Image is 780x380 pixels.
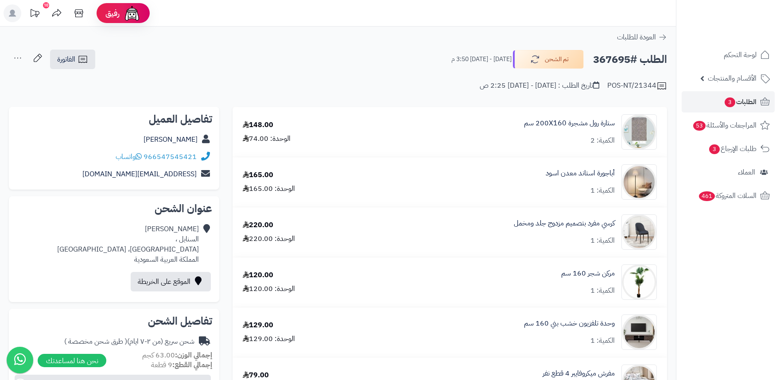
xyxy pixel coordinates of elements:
[622,314,656,350] img: 1750492780-220601011456-90x90.jpg
[131,272,211,291] a: الموقع على الخريطة
[622,164,656,200] img: 1744208595-1-90x90.jpg
[50,50,95,69] a: الفاتورة
[698,190,757,202] span: السلات المتروكة
[243,120,273,130] div: 148.00
[142,350,212,361] small: 63.00 كجم
[243,134,291,144] div: الوحدة: 74.00
[243,170,273,180] div: 165.00
[144,151,197,162] a: 966547545421
[243,284,295,294] div: الوحدة: 120.00
[16,203,212,214] h2: عنوان الشحن
[480,81,599,91] div: تاريخ الطلب : [DATE] - [DATE] 2:25 ص
[724,49,757,61] span: لوحة التحكم
[590,286,615,296] div: الكمية: 1
[151,360,212,370] small: 9 قطعة
[451,55,512,64] small: [DATE] - [DATE] 3:50 م
[243,234,295,244] div: الوحدة: 220.00
[243,220,273,230] div: 220.00
[607,81,667,91] div: POS-NT/21344
[243,334,295,344] div: الوحدة: 129.00
[682,138,775,159] a: طلبات الإرجاع3
[524,318,615,329] a: وحدة تلفزيون خشب بني 160 سم
[82,169,197,179] a: [EMAIL_ADDRESS][DOMAIN_NAME]
[617,32,667,43] a: العودة للطلبات
[175,350,212,361] strong: إجمالي الوزن:
[708,72,757,85] span: الأقسام والمنتجات
[708,143,757,155] span: طلبات الإرجاع
[682,185,775,206] a: السلات المتروكة461
[709,144,720,154] span: 3
[514,218,615,229] a: كرسي مفرد بتصميم مزدوج جلد ومخمل
[682,162,775,183] a: العملاء
[590,136,615,146] div: الكمية: 2
[172,360,212,370] strong: إجمالي القطع:
[64,337,194,347] div: شحن سريع (من ٢-٧ ايام)
[682,115,775,136] a: المراجعات والأسئلة53
[105,8,120,19] span: رفيق
[682,44,775,66] a: لوحة التحكم
[622,114,656,150] img: 1705506808-220214010057220214010062220214010067-90x90.jpg
[123,4,141,22] img: ai-face.png
[524,118,615,128] a: ستارة رول مشجرة 200X160 سم
[590,336,615,346] div: الكمية: 1
[693,121,706,131] span: 53
[546,168,615,178] a: أباجورة استاند معدن اسود
[64,336,127,347] span: ( طرق شحن مخصصة )
[617,32,656,43] span: العودة للطلبات
[699,191,715,201] span: 461
[724,96,757,108] span: الطلبات
[16,114,212,124] h2: تفاصيل العميل
[57,224,199,264] div: [PERSON_NAME] السنابل ، [GEOGRAPHIC_DATA]، [GEOGRAPHIC_DATA] المملكة العربية السعودية
[23,4,46,24] a: تحديثات المنصة
[622,264,656,300] img: 1750329234-1-90x90.jpg
[593,50,667,69] h2: الطلب #367695
[590,186,615,196] div: الكمية: 1
[622,214,656,250] img: 1749034723-1-90x90.jpg
[43,2,49,8] div: 10
[513,50,584,69] button: تم الشحن
[738,166,755,178] span: العملاء
[57,54,75,65] span: الفاتورة
[116,151,142,162] a: واتساب
[16,316,212,326] h2: تفاصيل الشحن
[692,119,757,132] span: المراجعات والأسئلة
[243,320,273,330] div: 129.00
[243,270,273,280] div: 120.00
[144,134,198,145] a: [PERSON_NAME]
[543,368,615,379] a: مفرش ميكروفايبر 4 قطع نفر
[590,236,615,246] div: الكمية: 1
[725,97,735,107] span: 3
[243,184,295,194] div: الوحدة: 165.00
[682,91,775,112] a: الطلبات3
[561,268,615,279] a: مركن شجر 160 سم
